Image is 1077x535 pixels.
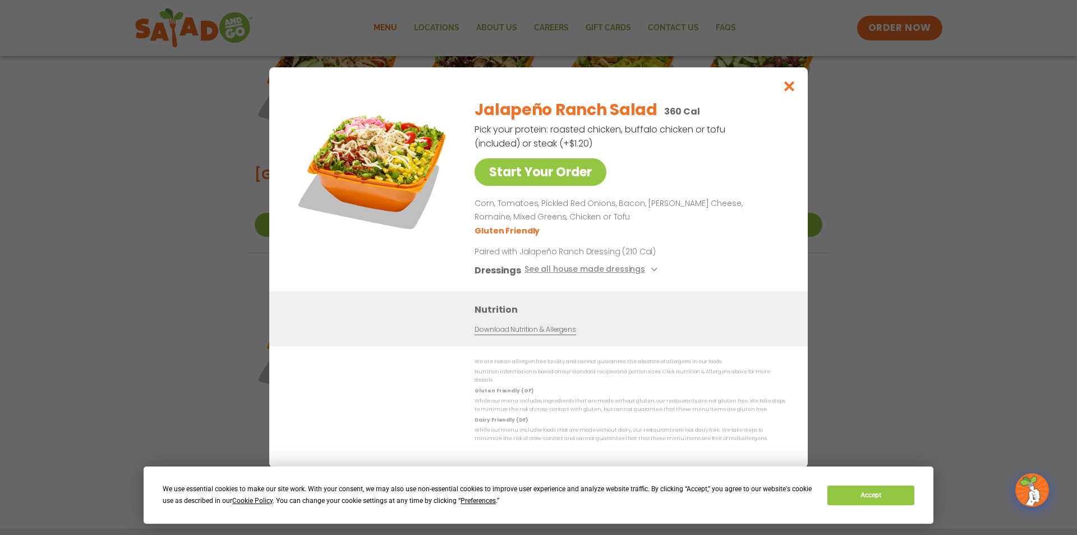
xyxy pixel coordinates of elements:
h3: Nutrition [475,303,791,317]
span: Preferences [461,497,496,505]
img: wpChatIcon [1016,474,1048,506]
div: Cookie Consent Prompt [144,467,933,524]
h2: Jalapeño Ranch Salad [475,98,657,122]
a: Start Your Order [475,158,606,186]
h3: Dressings [475,263,521,277]
p: Paired with Jalapeño Ranch Dressing (210 Cal) [475,246,682,258]
p: Corn, Tomatoes, Pickled Red Onions, Bacon, [PERSON_NAME] Cheese, Romaine, Mixed Greens, Chicken o... [475,197,781,224]
p: Pick your protein: roasted chicken, buffalo chicken or tofu (included) or steak (+$1.20) [475,122,727,150]
p: 360 Cal [664,104,700,118]
img: Featured product photo for Jalapeño Ranch Salad [294,90,452,247]
p: Nutrition information is based on our standard recipes and portion sizes. Click Nutrition & Aller... [475,368,785,385]
p: We are not an allergen free facility and cannot guarantee the absence of allergens in our foods. [475,358,785,366]
strong: Dairy Friendly (DF) [475,417,527,423]
button: Close modal [771,67,808,105]
p: While our menu includes ingredients that are made without gluten, our restaurants are not gluten ... [475,397,785,414]
p: While our menu includes foods that are made without dairy, our restaurants are not dairy free. We... [475,426,785,443]
button: See all house made dressings [524,263,661,277]
a: Download Nutrition & Allergens [475,324,576,335]
button: Accept [827,486,914,505]
strong: Gluten Friendly (GF) [475,387,533,394]
div: We use essential cookies to make our site work. With your consent, we may also use non-essential ... [163,483,814,507]
span: Cookie Policy [232,497,273,505]
li: Gluten Friendly [475,225,541,237]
